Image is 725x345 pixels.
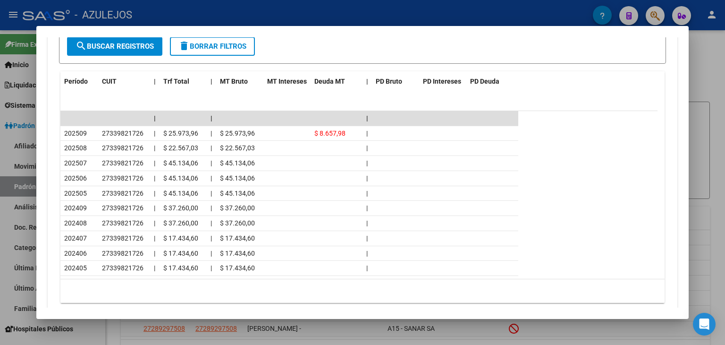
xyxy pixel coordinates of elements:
span: | [154,264,155,272]
datatable-header-cell: MT Bruto [216,71,263,92]
span: $ 37.260,00 [220,219,255,227]
span: $ 17.434,60 [163,264,198,272]
span: $ 17.434,60 [220,264,255,272]
span: 27339821726 [102,264,143,272]
span: | [154,174,155,182]
span: $ 25.973,96 [163,129,198,137]
span: | [211,174,212,182]
span: | [211,129,212,137]
span: | [366,234,368,242]
span: 27339821726 [102,250,143,257]
span: $ 8.657,98 [314,129,346,137]
span: 202505 [64,190,87,197]
span: 202409 [64,204,87,212]
span: | [366,144,368,152]
datatable-header-cell: Deuda MT [311,71,362,92]
span: | [211,250,212,257]
datatable-header-cell: CUIT [98,71,150,92]
span: | [211,234,212,242]
span: 202509 [64,129,87,137]
span: PD Bruto [376,78,402,85]
div: Open Intercom Messenger [693,313,716,336]
span: $ 22.567,03 [220,144,255,152]
span: | [366,78,368,85]
span: $ 17.434,60 [163,250,198,257]
span: $ 37.260,00 [163,204,198,212]
span: | [154,114,156,122]
span: | [211,144,212,152]
span: 202408 [64,219,87,227]
span: | [211,264,212,272]
mat-icon: search [76,40,87,52]
datatable-header-cell: | [362,71,372,92]
span: $ 17.434,60 [220,234,255,242]
span: Deuda MT [314,78,345,85]
span: Buscar Registros [76,42,154,51]
span: 202405 [64,264,87,272]
span: | [366,174,368,182]
span: | [211,219,212,227]
span: | [154,204,155,212]
span: 27339821726 [102,219,143,227]
span: $ 37.260,00 [163,219,198,227]
span: $ 45.134,06 [220,159,255,167]
span: 202407 [64,234,87,242]
span: CUIT [102,78,117,85]
span: $ 22.567,03 [163,144,198,152]
span: | [366,129,368,137]
span: | [366,264,368,272]
span: 27339821726 [102,144,143,152]
span: Trf Total [163,78,189,85]
span: | [154,190,155,197]
span: 27339821726 [102,190,143,197]
span: | [366,190,368,197]
span: $ 17.434,60 [220,250,255,257]
span: | [366,204,368,212]
datatable-header-cell: MT Intereses [263,71,311,92]
span: PD Intereses [423,78,461,85]
span: 202506 [64,174,87,182]
span: | [211,78,212,85]
datatable-header-cell: Período [60,71,98,92]
span: 202406 [64,250,87,257]
span: | [154,144,155,152]
span: | [366,250,368,257]
datatable-header-cell: PD Intereses [419,71,466,92]
span: 27339821726 [102,129,143,137]
span: | [366,159,368,167]
span: | [211,204,212,212]
span: $ 45.134,06 [163,190,198,197]
span: | [154,78,156,85]
span: $ 45.134,06 [220,174,255,182]
span: PD Deuda [470,78,499,85]
span: 202507 [64,159,87,167]
span: Borrar Filtros [178,42,246,51]
button: Borrar Filtros [170,37,255,56]
span: | [154,250,155,257]
span: | [154,129,155,137]
span: $ 45.134,06 [163,159,198,167]
span: | [366,114,368,122]
datatable-header-cell: PD Deuda [466,71,518,92]
span: | [211,159,212,167]
datatable-header-cell: Trf Total [160,71,207,92]
datatable-header-cell: | [207,71,216,92]
span: | [154,234,155,242]
span: 27339821726 [102,174,143,182]
span: MT Bruto [220,78,248,85]
span: $ 25.973,96 [220,129,255,137]
span: $ 45.134,06 [163,174,198,182]
span: MT Intereses [267,78,307,85]
span: 202508 [64,144,87,152]
mat-icon: delete [178,40,190,52]
datatable-header-cell: | [150,71,160,92]
datatable-header-cell: PD Bruto [372,71,419,92]
span: $ 37.260,00 [220,204,255,212]
span: | [211,190,212,197]
button: Buscar Registros [67,37,162,56]
span: | [211,114,212,122]
span: | [154,159,155,167]
span: 27339821726 [102,234,143,242]
span: 27339821726 [102,159,143,167]
span: Período [64,78,88,85]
